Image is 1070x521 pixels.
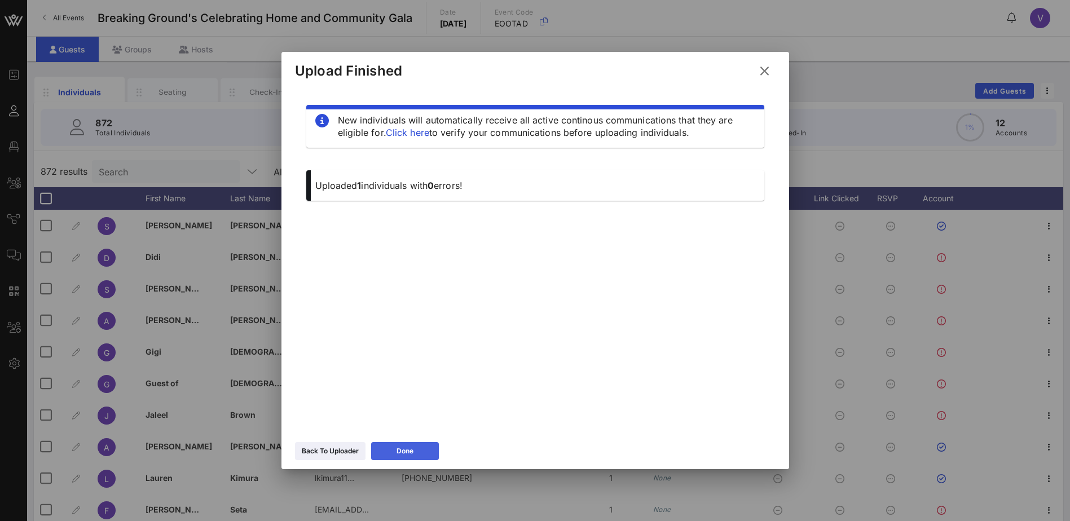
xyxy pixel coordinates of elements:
[302,445,359,457] div: Back To Uploader
[315,179,755,192] p: Uploaded individuals with errors!
[397,445,413,457] div: Done
[295,63,403,80] div: Upload Finished
[371,442,439,460] button: Done
[295,442,366,460] button: Back To Uploader
[428,180,434,191] span: 0
[357,180,361,191] span: 1
[338,114,755,139] div: New individuals will automatically receive all active continous communications that they are elig...
[386,127,429,138] a: Click here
